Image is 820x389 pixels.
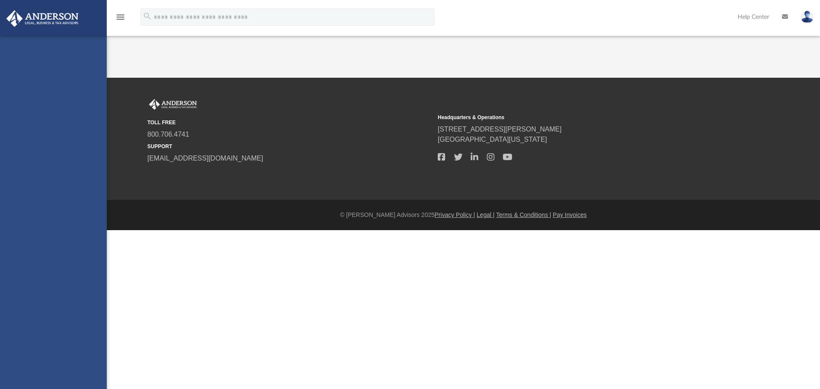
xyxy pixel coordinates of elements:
div: © [PERSON_NAME] Advisors 2025 [107,211,820,219]
i: search [143,12,152,21]
i: menu [115,12,126,22]
img: User Pic [801,11,814,23]
a: Terms & Conditions | [496,211,551,218]
a: Legal | [477,211,495,218]
a: Pay Invoices [553,211,586,218]
a: [GEOGRAPHIC_DATA][US_STATE] [438,136,547,143]
a: 800.706.4741 [147,131,189,138]
a: [STREET_ADDRESS][PERSON_NAME] [438,126,562,133]
small: TOLL FREE [147,119,432,126]
a: menu [115,16,126,22]
a: [EMAIL_ADDRESS][DOMAIN_NAME] [147,155,263,162]
img: Anderson Advisors Platinum Portal [4,10,81,27]
small: Headquarters & Operations [438,114,722,121]
img: Anderson Advisors Platinum Portal [147,99,199,110]
small: SUPPORT [147,143,432,150]
a: Privacy Policy | [435,211,475,218]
